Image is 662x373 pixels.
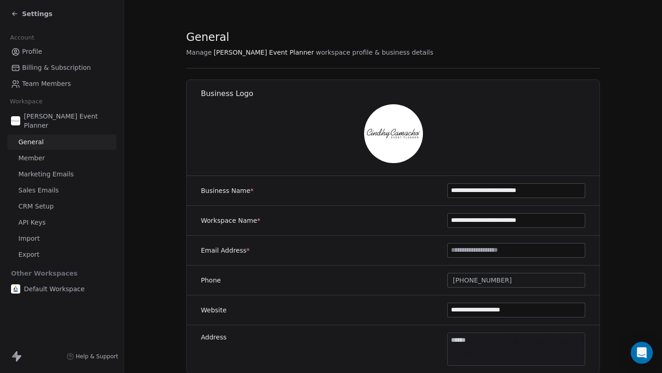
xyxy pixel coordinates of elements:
div: v 4.0.25 [26,15,45,22]
span: [PHONE_NUMBER] [453,276,512,285]
div: Open Intercom Messenger [631,342,653,364]
label: Business Name [201,186,254,195]
a: Help & Support [67,353,118,360]
label: Website [201,305,227,315]
a: Profile [7,44,116,59]
span: [PERSON_NAME] Event Planner [24,112,113,130]
span: CRM Setup [18,202,54,211]
img: tab_domain_overview_orange.svg [25,53,32,61]
label: Workspace Name [201,216,260,225]
span: Default Workspace [24,284,85,294]
img: CINDHY%20CAMACHO%20event%20planner%20logo-01.jpg [11,116,20,125]
span: Settings [22,9,52,18]
img: CINDHY%20CAMACHO%20event%20planner%20logo-01.jpg [364,104,423,163]
span: Sales Emails [18,186,59,195]
span: Team Members [22,79,71,89]
span: Member [18,153,45,163]
span: Import [18,234,40,243]
a: API Keys [7,215,116,230]
a: Settings [11,9,52,18]
span: Marketing Emails [18,170,74,179]
div: Domain: [DOMAIN_NAME] [24,24,101,31]
label: Email Address [201,246,250,255]
label: Phone [201,276,221,285]
span: Manage [186,48,212,57]
a: Import [7,231,116,246]
span: General [18,137,44,147]
img: tab_keywords_by_traffic_grey.svg [91,53,99,61]
span: Account [6,31,38,45]
span: Other Workspaces [7,266,81,281]
a: Billing & Subscription [7,60,116,75]
div: Keywords by Traffic [102,54,155,60]
span: Billing & Subscription [22,63,91,73]
img: logo_orange.svg [15,15,22,22]
a: General [7,135,116,150]
div: Domain Overview [35,54,82,60]
a: Marketing Emails [7,167,116,182]
span: workspace profile & business details [316,48,434,57]
span: Profile [22,47,42,57]
img: Ker3%20logo-01%20(1).jpg [11,284,20,294]
a: CRM Setup [7,199,116,214]
h1: Business Logo [201,89,600,99]
span: Help & Support [76,353,118,360]
span: Export [18,250,40,260]
a: Team Members [7,76,116,91]
label: Address [201,333,227,342]
span: Workspace [6,95,46,108]
a: Member [7,151,116,166]
a: Export [7,247,116,262]
span: General [186,30,229,44]
button: [PHONE_NUMBER] [447,273,585,288]
span: API Keys [18,218,46,227]
img: website_grey.svg [15,24,22,31]
a: Sales Emails [7,183,116,198]
span: [PERSON_NAME] Event Planner [214,48,314,57]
